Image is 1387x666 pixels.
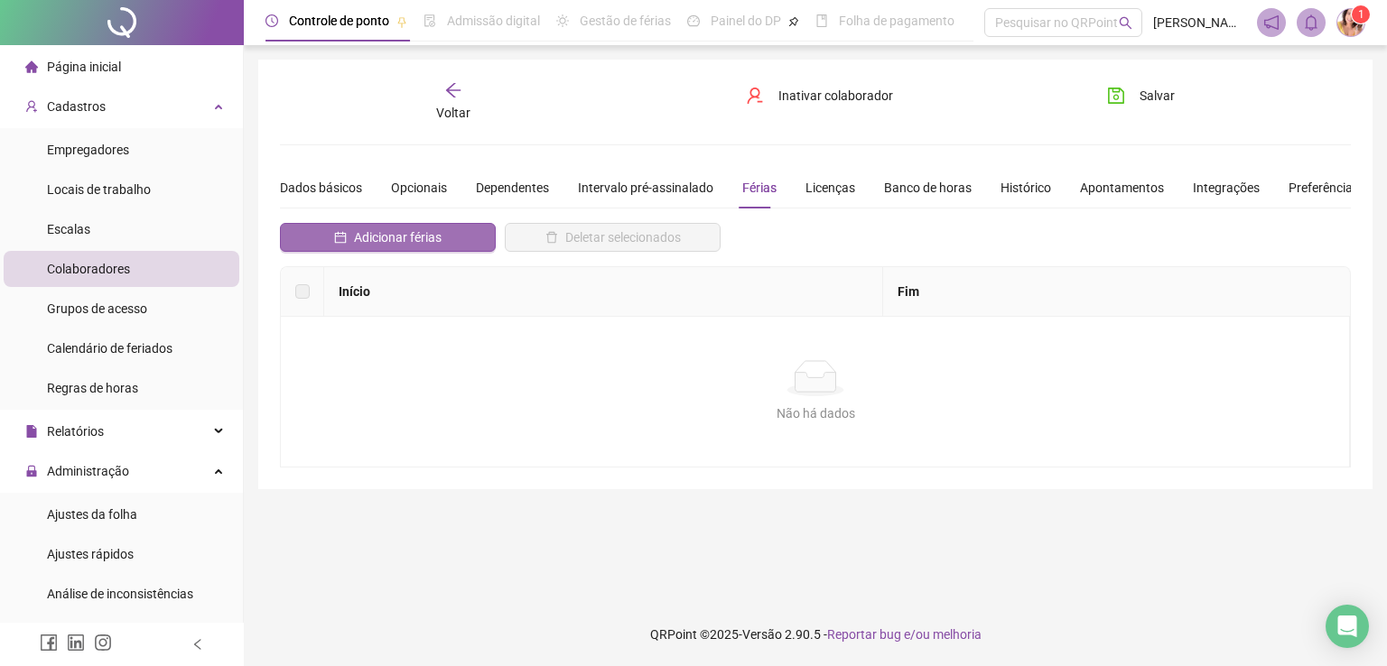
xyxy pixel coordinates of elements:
span: Análise de inconsistências [47,587,193,601]
span: Versão [742,627,782,642]
span: Painel do DP [711,14,781,28]
span: Voltar [436,106,470,120]
span: left [191,638,204,651]
span: dashboard [687,14,700,27]
span: Regras de horas [47,381,138,395]
span: calendar [334,231,347,244]
div: Dados básicos [280,178,362,198]
div: Opcionais [391,178,447,198]
div: Férias [742,178,777,198]
button: Deletar selecionados [505,223,721,252]
span: facebook [40,634,58,652]
span: 1 [1358,8,1364,21]
span: Ajustes da folha [47,507,137,522]
span: Salvar [1140,86,1175,106]
span: Gestão de férias [580,14,671,28]
div: Dependentes [476,178,549,198]
span: Administração [47,464,129,478]
span: linkedin [67,634,85,652]
div: Integrações [1193,178,1260,198]
span: Controle de ponto [289,14,389,28]
span: pushpin [788,16,799,27]
span: Ajustes rápidos [47,547,134,561]
span: lock [25,465,38,477]
span: Página inicial [47,60,121,74]
span: Inativar colaborador [778,86,893,106]
span: instagram [94,634,112,652]
th: Início [324,267,883,317]
span: Calendário de feriados [47,341,172,356]
div: Licenças [805,178,855,198]
span: Locais de trabalho [47,182,151,197]
span: [PERSON_NAME] [1153,13,1246,32]
span: save [1107,87,1125,105]
span: clock-circle [265,14,278,27]
span: book [815,14,828,27]
span: home [25,60,38,73]
button: Inativar colaborador [732,81,907,110]
span: Cadastros [47,99,106,114]
footer: QRPoint © 2025 - 2.90.5 - [244,603,1387,666]
div: Histórico [1001,178,1051,198]
span: Colaboradores [47,262,130,276]
span: file-done [424,14,436,27]
div: Banco de horas [884,178,972,198]
button: Adicionar férias [280,223,496,252]
span: Reportar bug e/ou melhoria [827,627,982,642]
span: Admissão digital [447,14,540,28]
span: Grupos de acesso [47,301,147,316]
button: Salvar [1094,81,1188,110]
span: arrow-left [444,81,462,99]
div: Intervalo pré-assinalado [578,178,713,198]
div: Não há dados [302,403,1329,423]
span: sun [556,14,569,27]
span: Adicionar férias [354,227,442,247]
div: Preferências [1289,178,1359,198]
img: 68899 [1337,9,1364,36]
sup: Atualize o seu contato no menu Meus Dados [1352,5,1370,23]
span: notification [1263,14,1280,31]
span: pushpin [396,16,407,27]
span: Escalas [47,222,90,236]
div: Apontamentos [1080,178,1164,198]
span: bell [1303,14,1319,31]
span: Relatórios [47,424,104,439]
div: Open Intercom Messenger [1326,605,1369,648]
span: user-delete [746,87,764,105]
span: file [25,425,38,438]
span: search [1119,16,1132,30]
span: Folha de pagamento [839,14,954,28]
span: user-add [25,100,38,113]
th: Fim [883,267,1351,317]
span: Empregadores [47,143,129,157]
